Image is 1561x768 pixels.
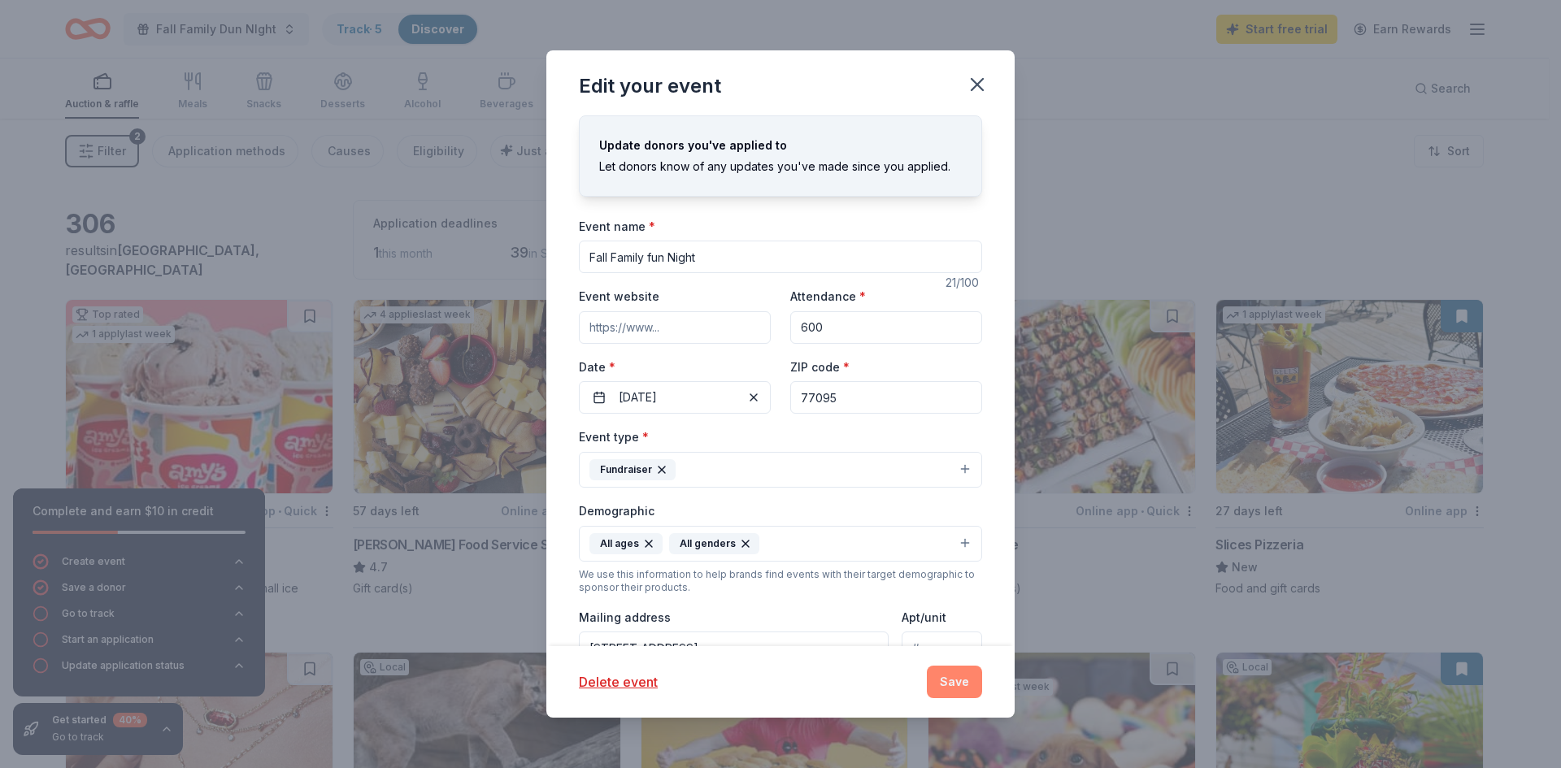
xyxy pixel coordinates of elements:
input: Spring Fundraiser [579,241,982,273]
label: Attendance [790,289,866,305]
button: [DATE] [579,381,771,414]
input: Enter a US address [579,631,889,664]
button: Delete event [579,672,658,692]
input: # [902,631,982,664]
label: ZIP code [790,359,850,375]
div: Fundraiser [589,459,676,480]
button: Save [927,666,982,698]
label: Date [579,359,771,375]
div: All ages [589,533,663,554]
button: All agesAll genders [579,526,982,562]
label: Demographic [579,503,654,519]
div: Let donors know of any updates you've made since you applied. [599,157,962,176]
button: Fundraiser [579,452,982,488]
div: Update donors you've applied to [599,136,962,155]
label: Mailing address [579,610,671,626]
div: 21 /100 [946,273,982,293]
label: Event website [579,289,659,305]
div: All genders [669,533,759,554]
div: Edit your event [579,73,721,99]
div: We use this information to help brands find events with their target demographic to sponsor their... [579,568,982,594]
label: Event type [579,429,649,445]
label: Event name [579,219,655,235]
input: 12345 (U.S. only) [790,381,982,414]
input: https://www... [579,311,771,344]
input: 20 [790,311,982,344]
label: Apt/unit [902,610,946,626]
